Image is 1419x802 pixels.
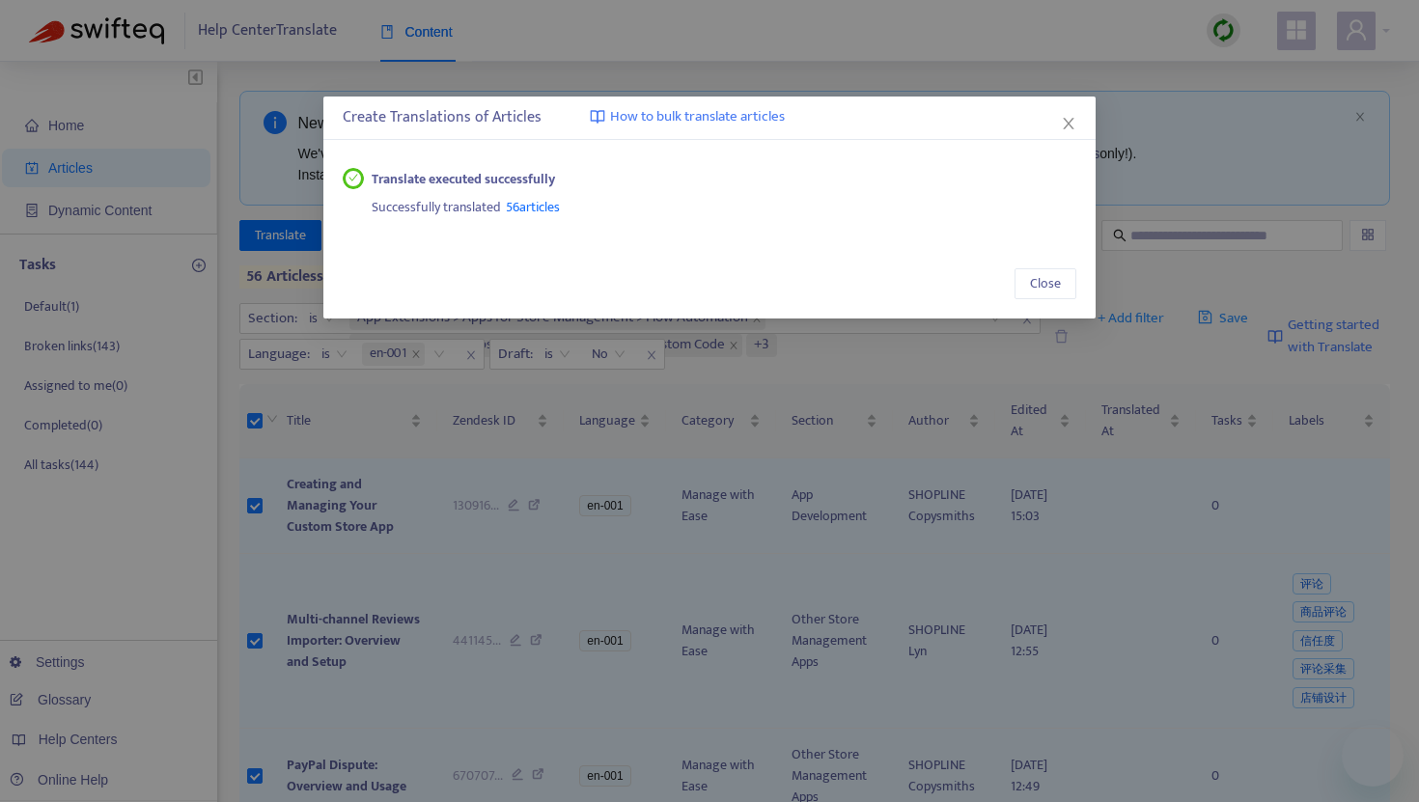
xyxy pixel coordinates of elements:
[590,109,605,124] img: image-link
[1058,113,1079,134] button: Close
[1030,273,1061,294] span: Close
[610,106,785,128] span: How to bulk translate articles
[506,196,560,218] span: 56 articles
[348,173,359,183] span: check
[1061,116,1076,131] span: close
[590,106,785,128] a: How to bulk translate articles
[343,106,1076,129] div: Create Translations of Articles
[372,169,555,190] strong: Translate executed successfully
[1015,268,1076,299] button: Close
[372,190,1077,219] div: Successfully translated
[1342,725,1404,787] iframe: メッセージングウィンドウを開くボタン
